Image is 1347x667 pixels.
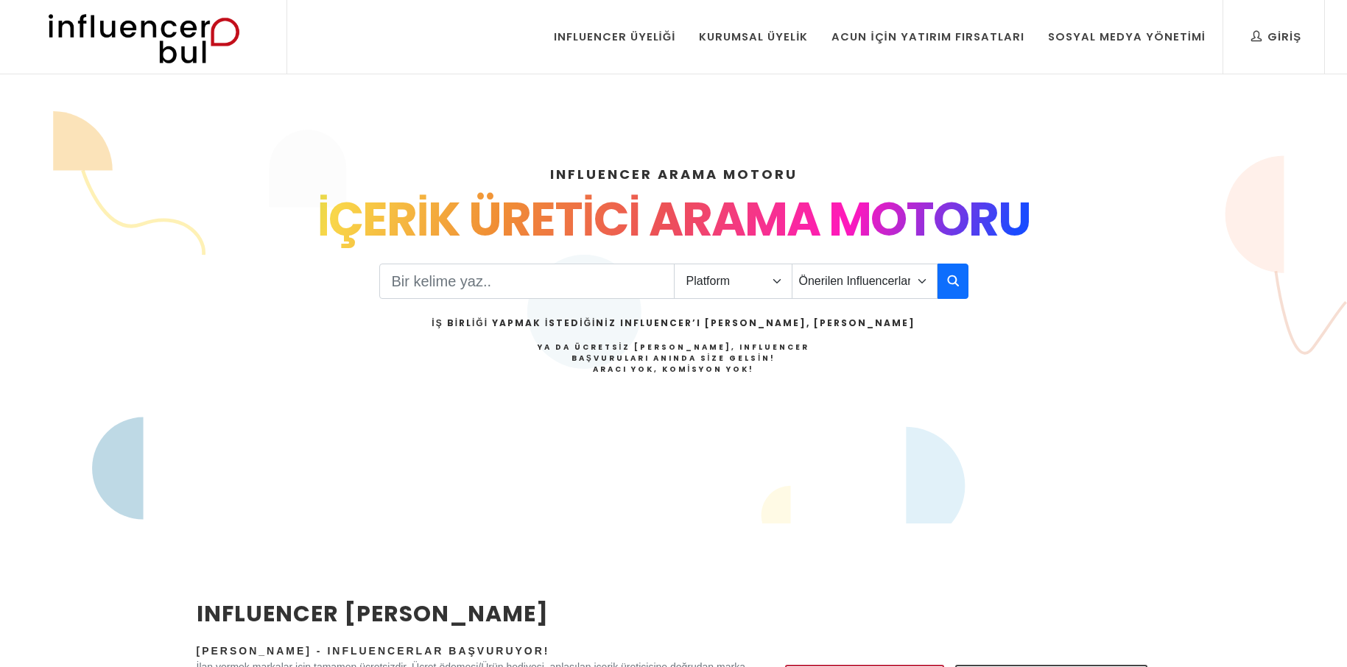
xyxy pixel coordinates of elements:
[432,317,915,330] h2: İş Birliği Yapmak İstediğiniz Influencer’ı [PERSON_NAME], [PERSON_NAME]
[1048,29,1206,45] div: Sosyal Medya Yönetimi
[432,342,915,375] h4: Ya da Ücretsiz [PERSON_NAME], Influencer Başvuruları Anında Size Gelsin!
[831,29,1024,45] div: Acun İçin Yatırım Fırsatları
[593,364,755,375] strong: Aracı Yok, Komisyon Yok!
[197,184,1151,255] div: İÇERİK ÜRETİCİ ARAMA MOTORU
[197,597,746,630] h2: INFLUENCER [PERSON_NAME]
[554,29,676,45] div: Influencer Üyeliği
[379,264,675,299] input: Search
[1251,29,1301,45] div: Giriş
[197,164,1151,184] h4: INFLUENCER ARAMA MOTORU
[699,29,808,45] div: Kurumsal Üyelik
[197,645,550,657] span: [PERSON_NAME] - Influencerlar Başvuruyor!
